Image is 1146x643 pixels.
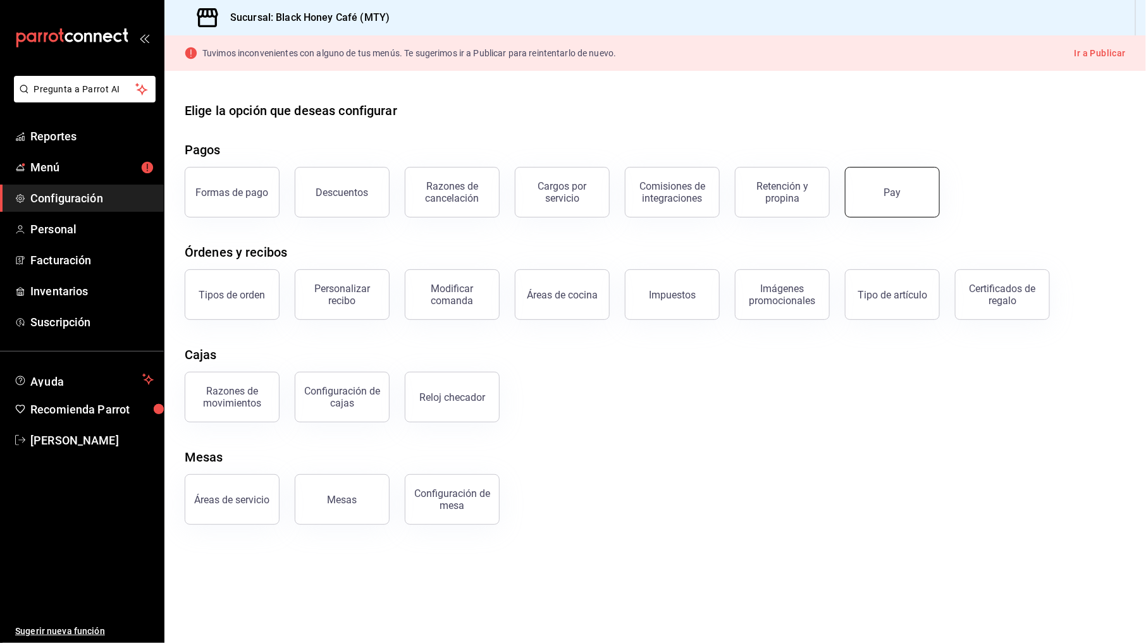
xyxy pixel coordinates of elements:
div: Cargos por servicio [523,180,601,204]
div: Razones de cancelación [413,180,491,204]
div: Configuración de cajas [303,385,381,409]
a: Pregunta a Parrot AI [9,92,156,105]
div: Tipo de artículo [858,289,927,301]
div: Retención y propina [743,180,822,204]
div: Configuración de mesa [413,487,491,511]
button: Razones de movimientos [185,372,280,422]
button: Modificar comanda [405,269,500,320]
div: Reloj checador [419,391,485,403]
button: Imágenes promocionales [735,269,830,320]
button: Tipos de orden [185,269,280,320]
div: Mesas [328,494,357,506]
button: Comisiones de integraciones [625,167,720,217]
p: Tuvimos inconvenientes con alguno de tus menús. Te sugerimos ir a Publicar para reintentarlo de n... [202,49,616,58]
span: Suscripción [30,314,154,331]
span: Menú [30,159,154,176]
button: Cargos por servicio [515,167,610,217]
span: Configuración [30,190,154,207]
button: Mesas [295,474,390,525]
span: Reportes [30,128,154,145]
h3: Sucursal: Black Honey Café (MTY) [220,10,390,25]
button: Retención y propina [735,167,830,217]
div: Imágenes promocionales [743,283,822,307]
div: Pay [884,187,901,199]
span: Personal [30,221,154,238]
div: Formas de pago [196,187,269,199]
button: Ir a Publicar [1075,46,1126,61]
button: Configuración de mesa [405,474,500,525]
button: Personalizar recibo [295,269,390,320]
div: Áreas de servicio [195,494,270,506]
div: Órdenes y recibos [185,243,287,262]
button: Descuentos [295,167,390,217]
div: Cajas [185,345,217,364]
div: Descuentos [316,187,369,199]
button: Pregunta a Parrot AI [14,76,156,102]
span: Sugerir nueva función [15,625,154,638]
button: Configuración de cajas [295,372,390,422]
div: Certificados de regalo [963,283,1042,307]
button: Impuestos [625,269,720,320]
div: Modificar comanda [413,283,491,307]
div: Impuestos [649,289,696,301]
button: open_drawer_menu [139,33,149,43]
div: Elige la opción que deseas configurar [185,101,397,120]
button: Áreas de servicio [185,474,280,525]
button: Áreas de cocina [515,269,610,320]
span: Pregunta a Parrot AI [34,83,136,96]
div: Comisiones de integraciones [633,180,712,204]
span: Recomienda Parrot [30,401,154,418]
div: Pagos [185,140,221,159]
div: Personalizar recibo [303,283,381,307]
button: Pay [845,167,940,217]
div: Áreas de cocina [527,289,598,301]
span: [PERSON_NAME] [30,432,154,449]
span: Inventarios [30,283,154,300]
div: Mesas [185,448,223,467]
div: Tipos de orden [199,289,266,301]
button: Razones de cancelación [405,167,500,217]
div: Razones de movimientos [193,385,271,409]
button: Reloj checador [405,372,500,422]
button: Formas de pago [185,167,280,217]
button: Tipo de artículo [845,269,940,320]
span: Facturación [30,252,154,269]
button: Certificados de regalo [955,269,1050,320]
span: Ayuda [30,372,137,387]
